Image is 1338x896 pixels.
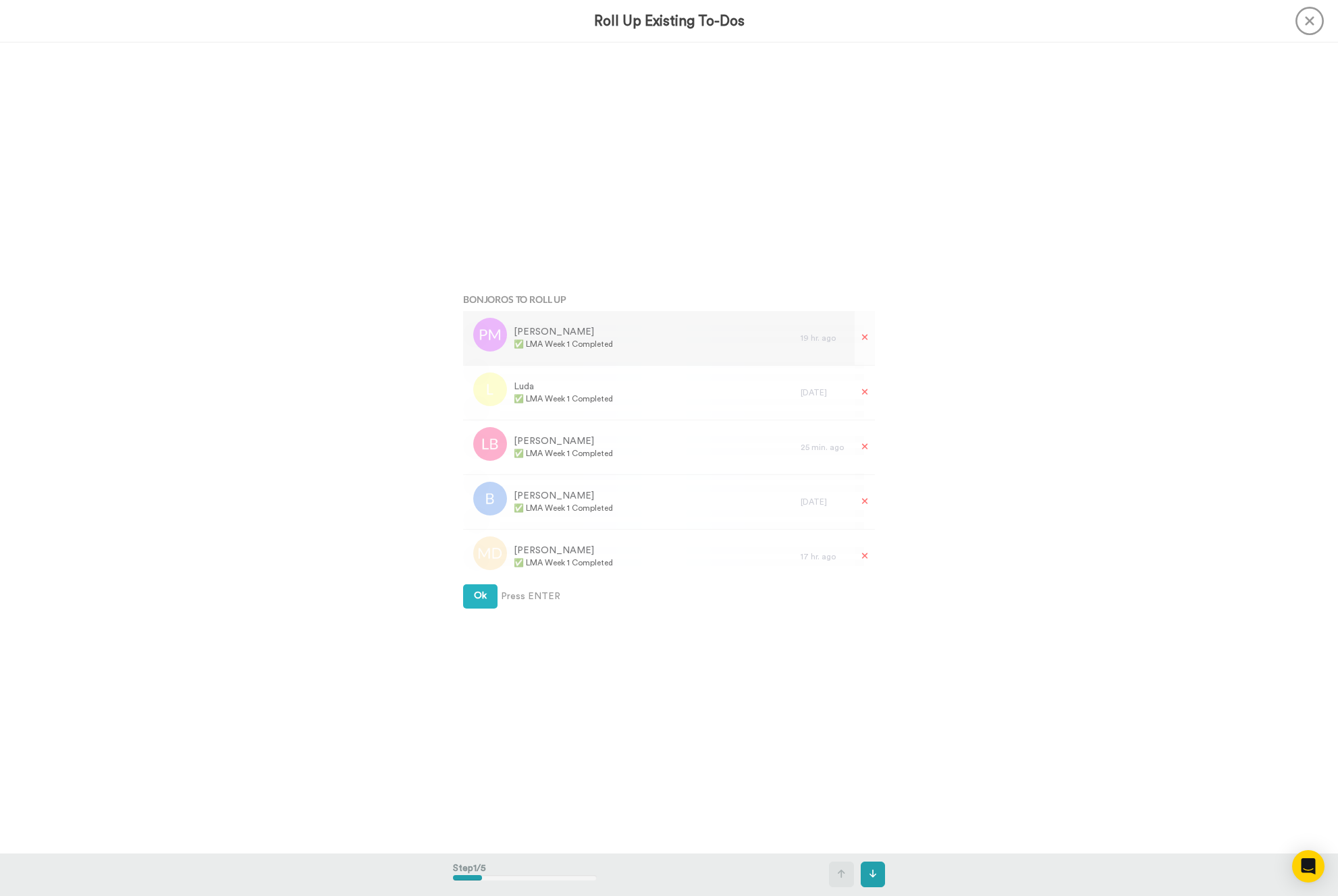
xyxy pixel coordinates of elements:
[474,591,487,600] span: Ok
[473,372,507,406] img: l.png
[463,294,875,304] h4: Bonjoros To Roll Up
[1292,850,1324,883] div: Open Intercom Messenger
[453,855,597,894] div: Step 1 / 5
[473,427,507,461] img: lb.png
[514,380,613,393] span: Luda
[801,497,848,507] div: [DATE]
[514,544,613,557] span: [PERSON_NAME]
[801,387,848,398] div: [DATE]
[473,536,507,570] img: md.png
[801,442,848,453] div: 25 min. ago
[473,318,507,352] img: pm.png
[594,13,745,29] h3: Roll Up Existing To-Dos
[514,435,613,448] span: [PERSON_NAME]
[801,551,848,562] div: 17 hr. ago
[514,325,613,339] span: [PERSON_NAME]
[514,489,613,503] span: [PERSON_NAME]
[514,503,613,513] span: ✅ LMA Week 1 Completed
[501,590,560,603] span: Press ENTER
[514,393,613,404] span: ✅ LMA Week 1 Completed
[801,333,848,343] div: 19 hr. ago
[473,482,507,515] img: b.png
[514,448,613,459] span: ✅ LMA Week 1 Completed
[463,584,498,609] button: Ok
[514,557,613,568] span: ✅ LMA Week 1 Completed
[514,339,613,349] span: ✅ LMA Week 1 Completed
